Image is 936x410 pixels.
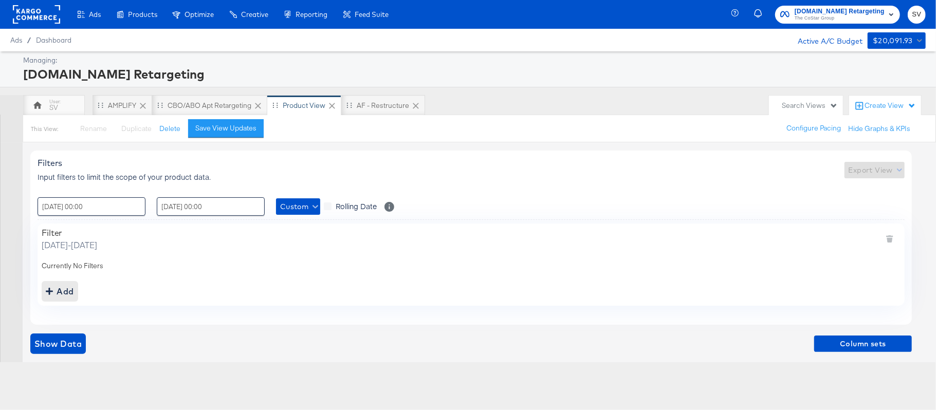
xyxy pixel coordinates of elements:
[795,6,885,17] span: [DOMAIN_NAME] Retargeting
[336,201,377,211] span: Rolling Date
[157,102,163,108] div: Drag to reorder tab
[355,10,389,18] span: Feed Suite
[787,32,862,48] div: Active A/C Budget
[38,158,62,168] span: Filters
[346,102,352,108] div: Drag to reorder tab
[357,101,409,110] div: AF - Restructure
[128,10,157,18] span: Products
[89,10,101,18] span: Ads
[31,125,58,133] div: This View:
[283,101,325,110] div: Product View
[280,200,316,213] span: Custom
[272,102,278,108] div: Drag to reorder tab
[908,6,926,24] button: SV
[848,124,910,134] button: Hide Graphs & KPIs
[38,172,211,182] span: Input filters to limit the scope of your product data.
[865,101,916,111] div: Create View
[775,6,900,24] button: [DOMAIN_NAME] RetargetingThe CoStar Group
[23,55,923,65] div: Managing:
[80,124,107,133] span: Rename
[873,34,913,47] div: $20,091.93
[296,10,327,18] span: Reporting
[42,228,97,238] div: Filter
[814,336,912,352] button: Column sets
[912,9,922,21] span: SV
[185,10,214,18] span: Optimize
[30,333,86,354] button: showdata
[168,101,251,110] div: CBO/ABO Apt Retargeting
[108,101,136,110] div: AMPLIFY
[159,124,180,134] button: Delete
[34,337,82,351] span: Show Data
[23,65,923,83] div: [DOMAIN_NAME] Retargeting
[42,261,901,271] div: Currently No Filters
[188,119,264,138] button: Save View Updates
[10,36,22,44] span: Ads
[276,198,320,215] button: Custom
[46,284,74,299] div: Add
[42,239,97,251] span: [DATE] - [DATE]
[42,281,78,302] button: addbutton
[49,103,58,113] div: SV
[195,123,256,133] div: Save View Updates
[779,119,848,138] button: Configure Pacing
[795,14,885,23] span: The CoStar Group
[121,124,152,133] span: Duplicate
[782,101,838,110] div: Search Views
[241,10,268,18] span: Creative
[98,102,103,108] div: Drag to reorder tab
[818,338,908,350] span: Column sets
[36,36,71,44] a: Dashboard
[22,36,36,44] span: /
[868,32,926,49] button: $20,091.93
